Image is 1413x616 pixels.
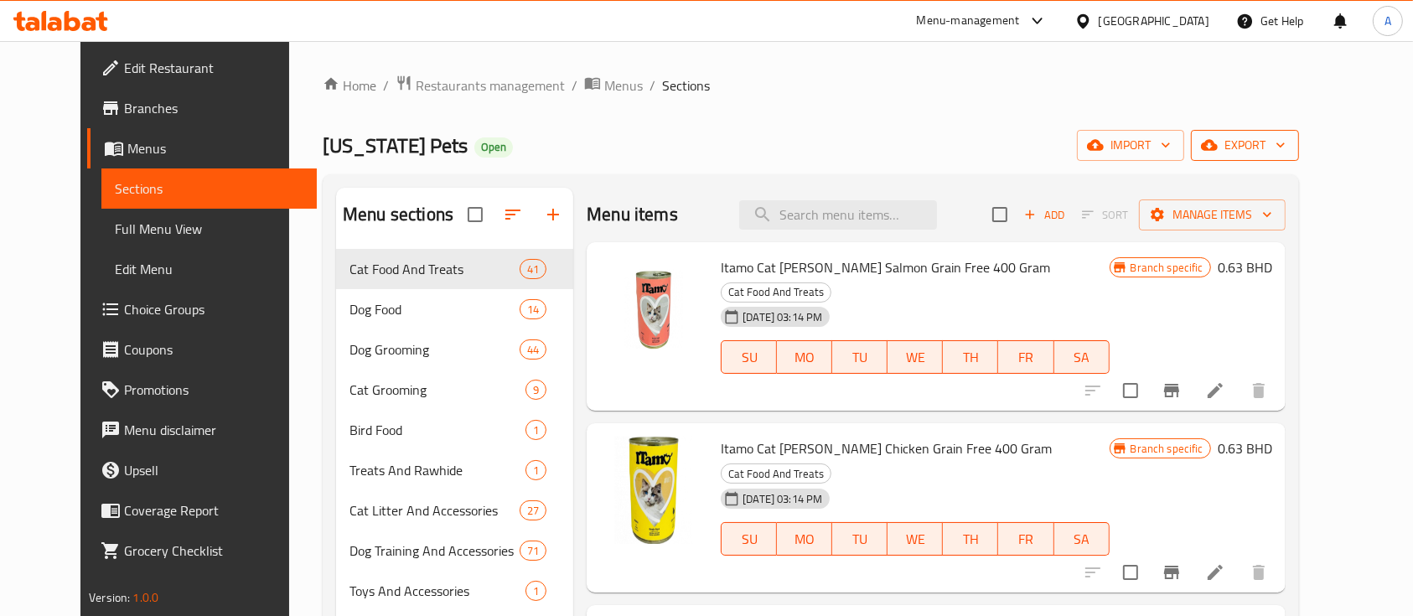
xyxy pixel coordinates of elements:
button: TU [832,340,888,374]
a: Branches [87,88,317,128]
span: WE [894,527,936,551]
button: FR [998,340,1053,374]
div: items [520,339,546,360]
span: Manage items [1152,204,1272,225]
h2: Menu sections [343,202,453,227]
div: items [525,581,546,601]
h6: 0.63 BHD [1218,437,1272,460]
span: 41 [520,261,546,277]
button: FR [998,522,1053,556]
button: SU [721,522,777,556]
button: export [1191,130,1299,161]
div: Dog Training And Accessories71 [336,531,573,571]
button: Branch-specific-item [1152,552,1192,593]
span: Toys And Accessories [349,581,525,601]
button: TH [943,522,998,556]
a: Edit Restaurant [87,48,317,88]
span: Select to update [1113,555,1148,590]
span: SA [1061,345,1103,370]
div: items [520,299,546,319]
div: Cat Food And Treats [721,463,831,484]
span: 1 [526,463,546,479]
div: Dog Training And Accessories [349,541,520,561]
span: Sections [115,179,303,199]
span: Dog Food [349,299,520,319]
a: Menu disclaimer [87,410,317,450]
a: Edit Menu [101,249,317,289]
span: 1 [526,583,546,599]
span: Coverage Report [124,500,303,520]
a: Promotions [87,370,317,410]
a: Restaurants management [396,75,565,96]
span: Itamo Cat [PERSON_NAME] Chicken Grain Free 400 Gram [721,436,1052,461]
span: import [1090,135,1171,156]
span: MO [784,345,826,370]
a: Upsell [87,450,317,490]
div: items [520,500,546,520]
span: SA [1061,527,1103,551]
button: TU [832,522,888,556]
span: Itamo Cat [PERSON_NAME] Salmon Grain Free 400 Gram [721,255,1050,280]
span: Bird Food [349,420,525,440]
span: [DATE] 03:14 PM [736,309,829,325]
span: 27 [520,503,546,519]
span: Edit Restaurant [124,58,303,78]
span: Cat Grooming [349,380,525,400]
div: [GEOGRAPHIC_DATA] [1099,12,1209,30]
a: Menus [87,128,317,168]
span: Cat Food And Treats [722,464,831,484]
h2: Menu items [587,202,678,227]
span: Branches [124,98,303,118]
img: Itamo Cat Pate Salmon Grain Free 400 Gram [600,256,707,363]
a: Sections [101,168,317,209]
button: SA [1054,340,1110,374]
button: delete [1239,552,1279,593]
button: import [1077,130,1184,161]
a: Grocery Checklist [87,531,317,571]
div: Cat Litter And Accessories27 [336,490,573,531]
span: Choice Groups [124,299,303,319]
button: Manage items [1139,199,1286,230]
span: Upsell [124,460,303,480]
span: Edit Menu [115,259,303,279]
span: MO [784,527,826,551]
span: SU [728,527,770,551]
li: / [650,75,655,96]
li: / [572,75,577,96]
a: Home [323,75,376,96]
span: Cat Litter And Accessories [349,500,520,520]
span: SU [728,345,770,370]
a: Choice Groups [87,289,317,329]
div: Bird Food1 [336,410,573,450]
span: Sections [662,75,710,96]
span: FR [1005,345,1047,370]
span: Restaurants management [416,75,565,96]
span: TU [839,345,881,370]
button: Add [1017,202,1071,228]
span: Treats And Rawhide [349,460,525,480]
span: Menu disclaimer [124,420,303,440]
span: Grocery Checklist [124,541,303,561]
div: items [520,541,546,561]
img: Itamo Cat Pate Chicken Grain Free 400 Gram [600,437,707,544]
div: Cat Food And Treats41 [336,249,573,289]
a: Edit menu item [1205,562,1225,582]
button: WE [888,522,943,556]
span: Full Menu View [115,219,303,239]
span: Dog Grooming [349,339,520,360]
span: Select to update [1113,373,1148,408]
button: TH [943,340,998,374]
span: [DATE] 03:14 PM [736,491,829,507]
span: Version: [89,587,130,608]
span: Branch specific [1124,260,1210,276]
button: SU [721,340,777,374]
div: items [525,420,546,440]
span: Cat Food And Treats [349,259,520,279]
input: search [739,200,937,230]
